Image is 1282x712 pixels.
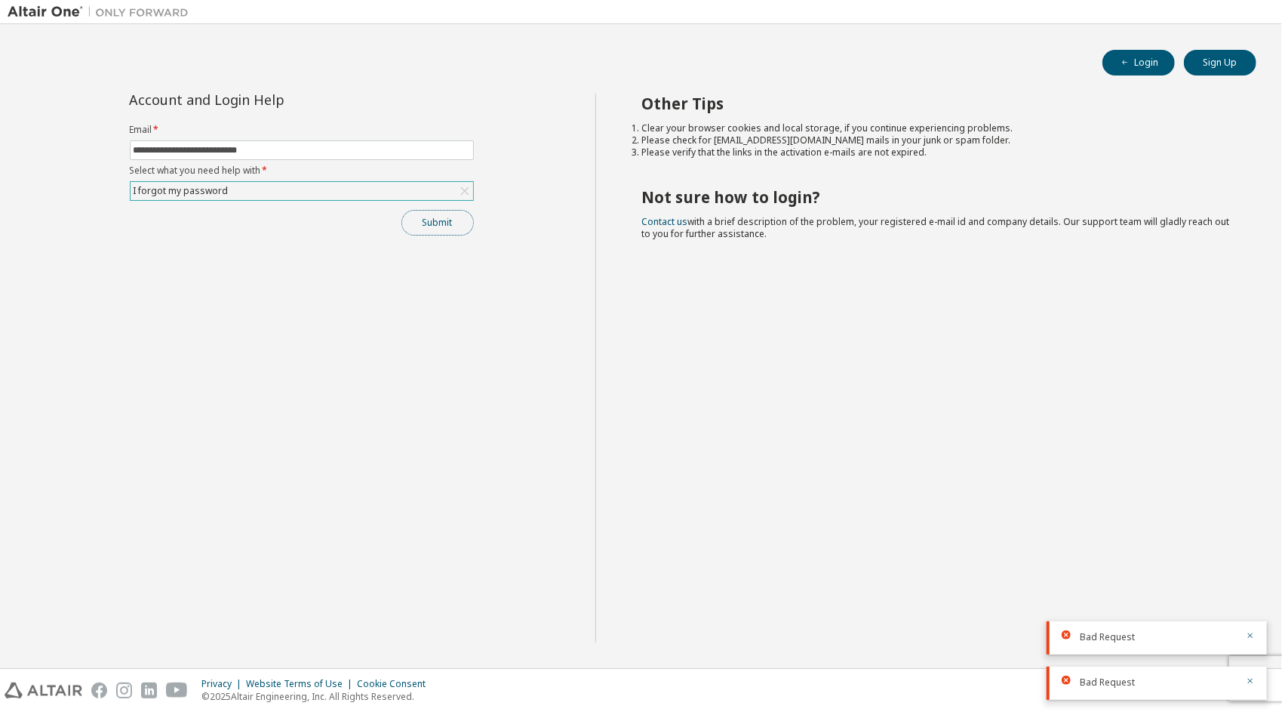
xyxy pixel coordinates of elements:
li: Clear your browser cookies and local storage, if you continue experiencing problems. [641,122,1229,134]
label: Select what you need help with [130,165,474,177]
div: Cookie Consent [357,678,435,690]
a: Contact us [641,215,687,228]
img: instagram.svg [116,683,132,698]
span: with a brief description of the problem, your registered e-mail id and company details. Our suppo... [641,215,1229,240]
h2: Other Tips [641,94,1229,113]
h2: Not sure how to login? [641,187,1229,207]
img: youtube.svg [166,683,188,698]
div: I forgot my password [131,182,473,200]
div: Account and Login Help [130,94,405,106]
span: Bad Request [1080,677,1135,689]
button: Submit [401,210,474,236]
span: Bad Request [1080,631,1135,643]
div: Website Terms of Use [246,678,357,690]
img: Altair One [8,5,196,20]
img: facebook.svg [91,683,107,698]
p: © 2025 Altair Engineering, Inc. All Rights Reserved. [201,690,435,703]
div: Privacy [201,678,246,690]
div: I forgot my password [131,183,231,199]
button: Login [1102,50,1175,76]
button: Sign Up [1184,50,1256,76]
img: linkedin.svg [141,683,157,698]
li: Please check for [EMAIL_ADDRESS][DOMAIN_NAME] mails in your junk or spam folder. [641,134,1229,146]
label: Email [130,124,474,136]
img: altair_logo.svg [5,683,82,698]
li: Please verify that the links in the activation e-mails are not expired. [641,146,1229,159]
